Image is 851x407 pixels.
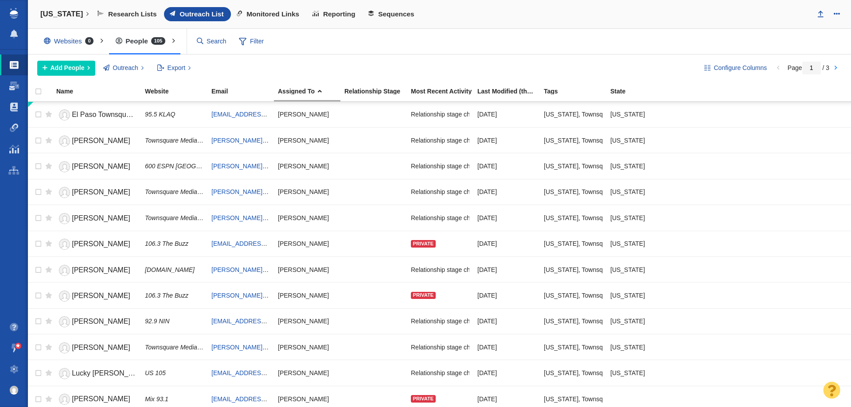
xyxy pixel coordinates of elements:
[113,63,138,73] span: Outreach
[411,369,585,377] span: Relationship stage changed to: Attempting To Reach, 1 Attempt
[411,266,585,274] span: Relationship stage changed to: Attempting To Reach, 1 Attempt
[180,10,223,18] span: Outreach List
[610,337,669,357] div: [US_STATE]
[411,292,436,299] div: Private
[10,386,19,395] img: c9363fb76f5993e53bff3b340d5c230a
[610,182,669,202] div: [US_STATE]
[231,7,307,21] a: Monitored Links
[56,88,144,94] div: Name
[610,88,676,94] div: State
[477,260,536,279] div: [DATE]
[544,291,634,299] span: Texas, Townsquare Media
[40,10,83,19] h4: [US_STATE]
[56,236,137,252] a: [PERSON_NAME]
[37,31,104,51] div: Websites
[477,234,536,253] div: [DATE]
[714,63,767,73] span: Configure Columns
[234,33,269,50] span: Filter
[211,369,316,376] a: [EMAIL_ADDRESS][DOMAIN_NAME]
[56,159,137,174] a: [PERSON_NAME]
[145,266,195,273] span: [DOMAIN_NAME]
[145,240,188,247] span: 106.3 The Buzz
[56,263,137,278] a: [PERSON_NAME]
[278,312,336,331] div: [PERSON_NAME]
[72,292,130,299] span: [PERSON_NAME]
[72,214,130,222] span: [PERSON_NAME]
[544,317,634,325] span: Texas, Townsquare Media
[344,88,410,96] a: Relationship Stage
[477,105,536,124] div: [DATE]
[411,88,476,94] div: Most Recent Activity
[72,137,130,144] span: [PERSON_NAME]
[211,344,419,351] a: [PERSON_NAME][EMAIL_ADDRESS][PERSON_NAME][DOMAIN_NAME]
[72,266,130,274] span: [PERSON_NAME]
[56,314,137,329] a: [PERSON_NAME]
[411,395,436,403] div: Private
[544,88,609,94] div: Tags
[98,61,149,76] button: Outreach
[211,292,419,299] a: [PERSON_NAME][EMAIL_ADDRESS][PERSON_NAME][DOMAIN_NAME]
[610,234,669,253] div: [US_STATE]
[92,7,164,21] a: Research Lists
[363,7,422,21] a: Sequences
[544,188,634,196] span: Texas, Townsquare Media
[72,318,130,325] span: [PERSON_NAME]
[544,88,609,96] a: Tags
[544,395,634,403] span: Texas, Townsquare Media
[544,240,634,248] span: Texas, Townsquare Media
[145,214,250,221] span: Townsquare Media [PERSON_NAME]
[108,10,157,18] span: Research Lists
[168,63,185,73] span: Export
[211,214,419,221] a: [PERSON_NAME][EMAIL_ADDRESS][PERSON_NAME][DOMAIN_NAME]
[72,163,130,170] span: [PERSON_NAME]
[145,163,240,170] span: 600 ESPN [GEOGRAPHIC_DATA]
[145,88,211,94] div: Website
[477,312,536,331] div: [DATE]
[610,363,669,382] div: [US_STATE]
[477,131,536,150] div: [DATE]
[211,163,419,170] a: [PERSON_NAME][EMAIL_ADDRESS][PERSON_NAME][DOMAIN_NAME]
[145,88,211,96] a: Website
[72,344,130,351] span: [PERSON_NAME]
[411,110,585,118] span: Relationship stage changed to: Attempting To Reach, 1 Attempt
[278,208,336,227] div: [PERSON_NAME]
[411,136,585,144] span: Relationship stage changed to: Attempting To Reach, 1 Attempt
[477,88,543,94] div: Date the Contact information in this project was last edited
[610,208,669,227] div: [US_STATE]
[56,391,137,407] a: [PERSON_NAME]
[610,286,669,305] div: [US_STATE]
[477,286,536,305] div: [DATE]
[246,10,299,18] span: Monitored Links
[477,182,536,202] div: [DATE]
[411,188,585,196] span: Relationship stage changed to: Attempting To Reach, 1 Attempt
[411,162,585,170] span: Relationship stage changed to: Attempting To Reach, 1 Attempt
[699,61,772,76] button: Configure Columns
[72,369,151,377] span: Lucky [PERSON_NAME]
[145,188,263,195] span: Townsquare Media [GEOGRAPHIC_DATA]
[278,363,336,382] div: [PERSON_NAME]
[278,182,336,202] div: [PERSON_NAME]
[145,292,188,299] span: 106.3 The Buzz
[544,343,634,351] span: Texas, Townsquare Media
[211,240,316,247] a: [EMAIL_ADDRESS][DOMAIN_NAME]
[51,63,85,73] span: Add People
[56,88,144,96] a: Name
[477,337,536,357] div: [DATE]
[610,131,669,150] div: [US_STATE]
[56,340,137,356] a: [PERSON_NAME]
[544,369,634,377] span: Texas, Townsquare Media
[278,337,336,357] div: [PERSON_NAME]
[544,136,634,144] span: Texas, Townsquare Media
[85,37,94,45] span: 0
[278,234,336,253] div: [PERSON_NAME]
[211,318,316,325] a: [EMAIL_ADDRESS][DOMAIN_NAME]
[56,211,137,226] a: [PERSON_NAME]
[145,111,176,118] span: 95.5 KLAQ
[278,131,336,150] div: [PERSON_NAME]
[211,88,277,94] div: Email
[72,395,130,403] span: [PERSON_NAME]
[211,111,316,118] a: [EMAIL_ADDRESS][DOMAIN_NAME]
[37,61,95,76] button: Add People
[278,156,336,175] div: [PERSON_NAME]
[411,214,585,222] span: Relationship stage changed to: Attempting To Reach, 1 Attempt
